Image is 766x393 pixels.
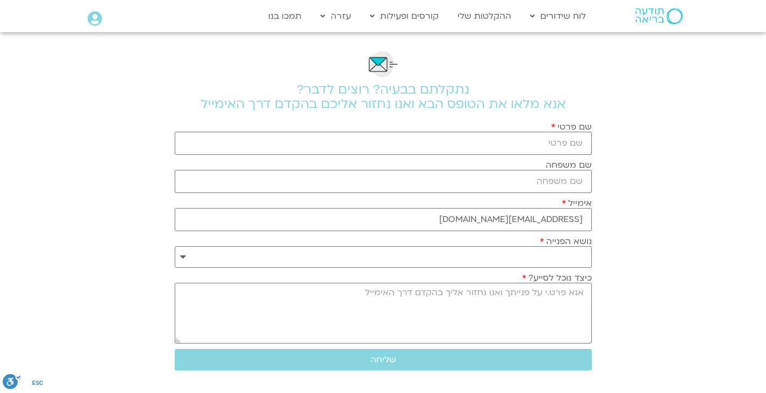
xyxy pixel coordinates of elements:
[175,82,592,111] h2: נתקלתם בבעיה? רוצים לדבר? אנא מלאו את הטופס הבא ואנו נחזור אליכם בהקדם דרך האימייל
[263,6,307,26] a: תמכו בנו
[364,6,444,26] a: קורסים ופעילות
[370,355,396,365] span: שליחה
[540,237,592,246] label: נושא הפנייה
[525,6,591,26] a: לוח שידורים
[551,122,592,132] label: שם פרטי
[175,349,592,370] button: שליחה
[452,6,517,26] a: ההקלטות שלי
[562,198,592,208] label: אימייל
[175,208,592,231] input: אימייל
[315,6,356,26] a: עזרה
[635,8,683,24] img: תודעה בריאה
[522,273,592,283] label: כיצד נוכל לסייע?
[546,160,592,170] label: שם משפחה
[175,122,592,376] form: טופס חדש
[175,132,592,155] input: שם פרטי
[175,170,592,193] input: שם משפחה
